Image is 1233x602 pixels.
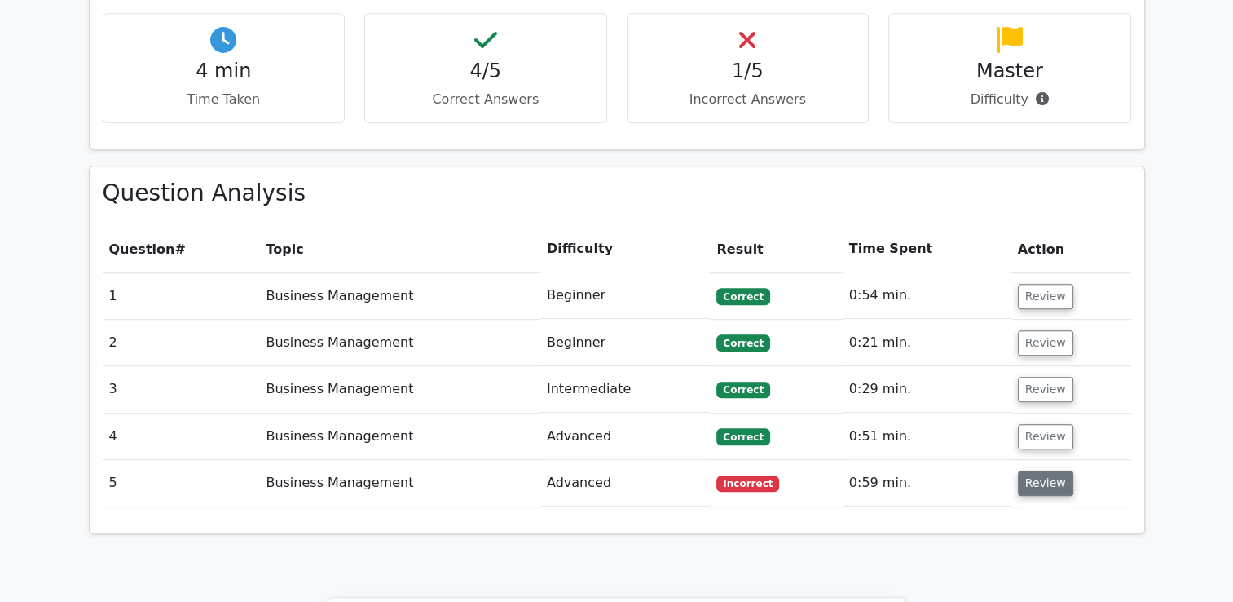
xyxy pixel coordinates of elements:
[259,366,540,413] td: Business Management
[117,60,332,83] h4: 4 min
[1011,226,1131,272] th: Action
[259,414,540,460] td: Business Management
[540,460,711,507] td: Advanced
[843,226,1011,272] th: Time Spent
[716,382,769,398] span: Correct
[259,320,540,366] td: Business Management
[1018,471,1073,496] button: Review
[117,90,332,109] p: Time Taken
[716,334,769,351] span: Correct
[103,366,260,413] td: 3
[902,90,1117,109] p: Difficulty
[259,226,540,272] th: Topic
[259,272,540,319] td: Business Management
[843,414,1011,460] td: 0:51 min.
[641,60,856,83] h4: 1/5
[103,414,260,460] td: 4
[716,288,769,304] span: Correct
[1018,284,1073,309] button: Review
[843,272,1011,319] td: 0:54 min.
[641,90,856,109] p: Incorrect Answers
[540,226,711,272] th: Difficulty
[716,428,769,445] span: Correct
[109,241,175,257] span: Question
[540,366,711,413] td: Intermediate
[378,60,593,83] h4: 4/5
[259,460,540,507] td: Business Management
[843,320,1011,366] td: 0:21 min.
[540,272,711,319] td: Beginner
[378,90,593,109] p: Correct Answers
[103,272,260,319] td: 1
[103,460,260,507] td: 5
[1018,424,1073,449] button: Review
[1018,377,1073,402] button: Review
[103,179,1131,207] h3: Question Analysis
[540,414,711,460] td: Advanced
[1018,330,1073,356] button: Review
[710,226,842,272] th: Result
[843,460,1011,507] td: 0:59 min.
[843,366,1011,413] td: 0:29 min.
[716,476,779,492] span: Incorrect
[103,226,260,272] th: #
[902,60,1117,83] h4: Master
[540,320,711,366] td: Beginner
[103,320,260,366] td: 2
